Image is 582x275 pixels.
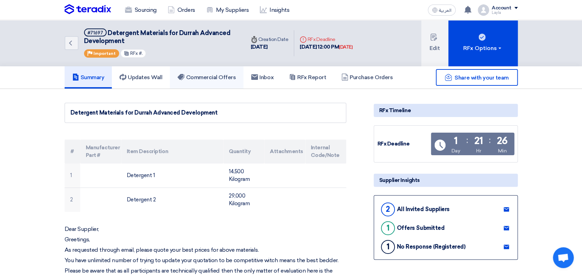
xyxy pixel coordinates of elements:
[139,51,143,56] span: #.
[381,202,395,216] div: 2
[223,187,264,212] td: 29,000 Kilogram
[65,4,111,15] img: Teradix logo
[84,28,237,45] h5: Detergent Materials for Durrah Advanced Development
[65,140,80,164] th: #
[223,140,264,164] th: Quantity
[397,243,465,250] div: No Response (Registered)
[119,2,162,18] a: Sourcing
[65,226,346,233] p: Dear Supplier,
[374,174,518,187] div: Supplier Insights
[130,51,138,56] span: RFx
[289,74,326,81] h5: RFx Report
[223,164,264,188] td: 14,500 Kilogram
[439,8,451,13] span: العربية
[65,257,346,264] p: You have unlimited number of trying to update your quotation to be competitive witch means the be...
[300,36,352,43] div: RFx Deadline
[112,66,170,89] a: Updates Wall
[65,164,80,188] td: 1
[119,74,162,81] h5: Updates Wall
[65,247,346,253] p: As requested through email, please quote your best prices for above materials.
[428,5,456,16] button: العربية
[305,140,346,164] th: Internal Code/Note
[381,240,395,254] div: 1
[374,104,518,117] div: RFx Timeline
[497,136,507,146] div: 26
[397,206,450,212] div: All Invited Suppliers
[251,43,289,51] div: [DATE]
[80,140,121,164] th: Manufacturer Part #
[170,66,243,89] a: Commercial Offers
[65,236,346,243] p: Greetings,
[377,140,430,148] div: RFx Deadline
[466,134,468,147] div: :
[421,20,448,66] button: Edit
[476,147,481,155] div: Hr
[553,247,574,268] div: Open chat
[478,5,489,16] img: profile_test.png
[65,66,112,89] a: Summary
[492,11,518,15] div: Layla
[243,66,281,89] a: Inbox
[251,36,289,43] div: Creation Date
[70,109,340,117] div: Detergent Materials for Durrah Advanced Development
[84,29,231,45] span: Detergent Materials for Durrah Advanced Development
[93,51,116,56] span: Important
[177,74,236,81] h5: Commercial Offers
[72,74,105,81] h5: Summary
[334,66,400,89] a: Purchase Orders
[341,74,393,81] h5: Purchase Orders
[88,31,103,35] div: #71697
[162,2,201,18] a: Orders
[254,2,295,18] a: Insights
[300,43,352,51] div: [DATE] 12:00 PM
[281,66,334,89] a: RFx Report
[201,2,254,18] a: My Suppliers
[451,147,460,155] div: Day
[489,134,491,147] div: :
[463,44,502,52] div: RFx Options
[492,5,512,11] div: Account
[397,225,444,231] div: Offers Submitted
[498,147,507,155] div: Min
[264,140,305,164] th: Attachments
[455,74,508,81] span: Share with your team
[251,74,274,81] h5: Inbox
[121,140,223,164] th: Item Description
[474,136,483,146] div: 21
[65,187,80,212] td: 2
[339,44,352,51] div: [DATE]
[454,136,458,146] div: 1
[448,20,518,66] button: RFx Options
[121,164,223,188] td: Detergent 1
[121,187,223,212] td: Detergent 2
[381,221,395,235] div: 1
